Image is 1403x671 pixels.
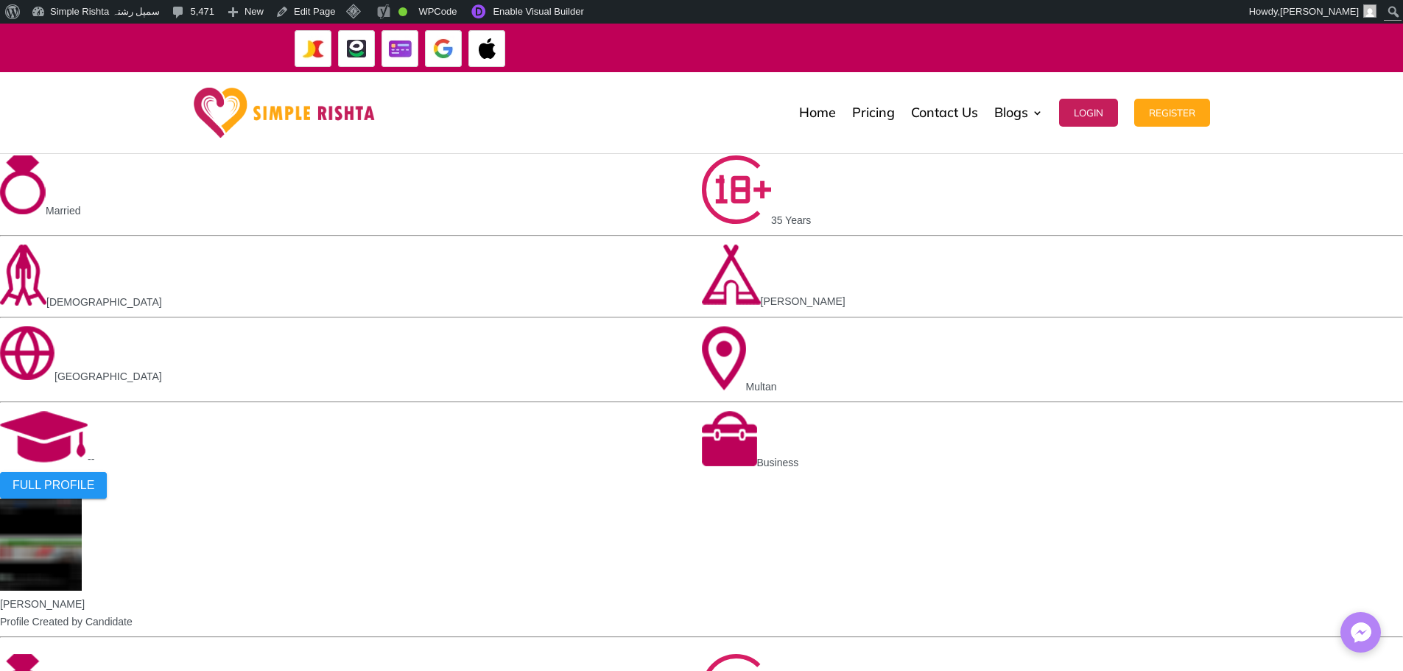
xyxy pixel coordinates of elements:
[1059,76,1118,150] a: Login
[46,205,80,217] span: Married
[852,76,895,150] a: Pricing
[994,76,1043,150] a: Blogs
[1346,618,1376,647] img: Messenger
[911,76,978,150] a: Contact Us
[1280,6,1359,17] span: [PERSON_NAME]
[1059,99,1118,127] button: Login
[761,295,845,307] span: [PERSON_NAME]
[88,453,94,465] span: --
[746,381,777,393] span: Multan
[13,479,94,492] span: FULL PROFILE
[54,370,162,382] span: [GEOGRAPHIC_DATA]
[757,457,799,468] span: Business
[1134,99,1210,127] button: Register
[771,214,812,226] span: 35 Years
[46,296,162,308] span: [DEMOGRAPHIC_DATA]
[1134,76,1210,150] a: Register
[398,7,407,16] div: Good
[799,76,836,150] a: Home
